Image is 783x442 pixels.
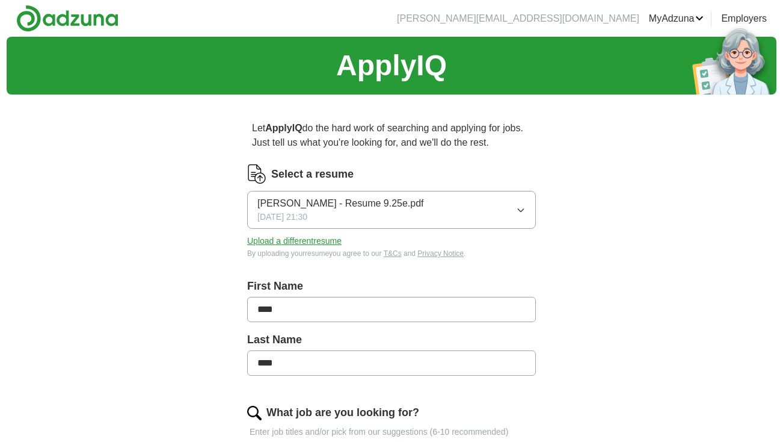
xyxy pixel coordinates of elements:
button: [PERSON_NAME] - Resume 9.25e.pdf[DATE] 21:30 [247,191,536,229]
label: First Name [247,278,536,294]
p: Let do the hard work of searching and applying for jobs. Just tell us what you're looking for, an... [247,116,536,155]
label: Select a resume [271,166,354,182]
button: Upload a differentresume [247,235,342,247]
a: Privacy Notice [417,249,464,258]
div: By uploading your resume you agree to our and . [247,248,536,259]
li: [PERSON_NAME][EMAIL_ADDRESS][DOMAIN_NAME] [397,11,639,26]
p: Enter job titles and/or pick from our suggestions (6-10 recommended) [247,426,536,438]
span: [DATE] 21:30 [257,211,307,223]
img: search.png [247,406,262,420]
img: CV Icon [247,164,266,184]
a: T&Cs [384,249,402,258]
h1: ApplyIQ [336,44,447,87]
a: Employers [721,11,767,26]
a: MyAdzuna [649,11,704,26]
span: [PERSON_NAME] - Resume 9.25e.pdf [257,196,424,211]
label: Last Name [247,332,536,348]
img: Adzuna logo [16,5,118,32]
label: What job are you looking for? [266,405,419,421]
strong: ApplyIQ [265,123,302,133]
